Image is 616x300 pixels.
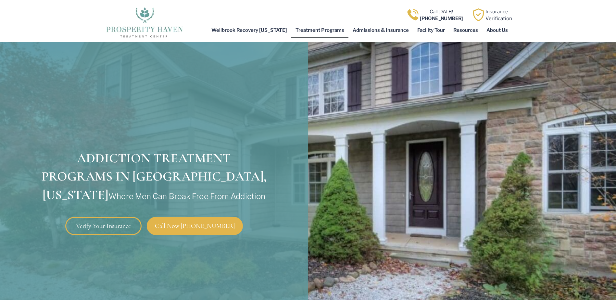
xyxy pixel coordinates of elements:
img: The logo for Prosperity Haven Addiction Recovery Center. [104,6,185,38]
h1: ADDICTION TREATMENT PROGRAMS IN [GEOGRAPHIC_DATA], [US_STATE] [15,149,293,204]
a: Call Now [PHONE_NUMBER] [147,217,243,235]
a: Facility Tour [413,23,449,38]
span: Call Now [PHONE_NUMBER] [155,223,235,229]
a: Call [DATE]![PHONE_NUMBER] [420,9,463,21]
img: Call one of Prosperity Haven's dedicated counselors today so we can help you overcome addiction [407,8,419,21]
b: [PHONE_NUMBER] [420,16,463,21]
img: Learn how Prosperity Haven, a verified substance abuse center can help you overcome your addiction [472,8,485,21]
span: Where Men Can Break Free From Addiction [108,185,265,202]
a: Admissions & Insurance [348,23,413,38]
a: InsuranceVerification [485,9,512,21]
span: Verify Your Insurance [76,223,131,229]
a: Treatment Programs [291,23,348,38]
a: About Us [482,23,512,38]
a: Verify Your Insurance [65,217,142,235]
a: Wellbrook Recovery [US_STATE] [207,23,291,38]
a: Resources [449,23,482,38]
